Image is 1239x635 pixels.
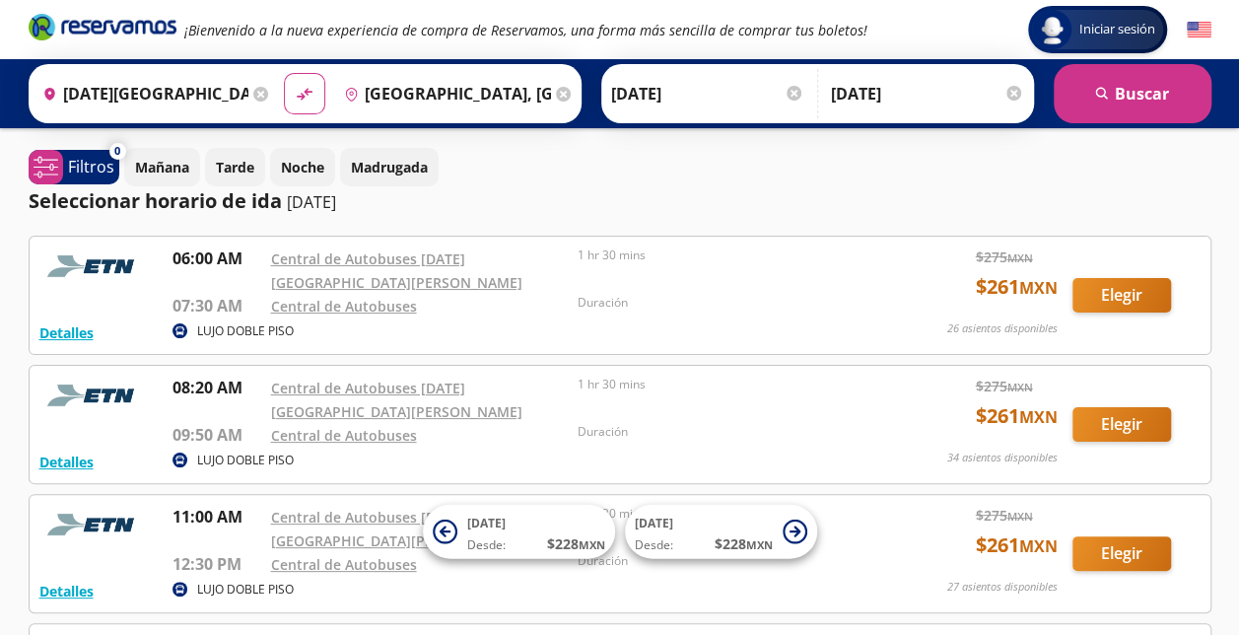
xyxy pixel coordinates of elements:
[467,536,506,554] span: Desde:
[29,186,282,216] p: Seleccionar horario de ida
[578,376,875,393] p: 1 hr 30 mins
[467,515,506,531] span: [DATE]
[336,69,551,118] input: Buscar Destino
[281,157,324,177] p: Noche
[1019,535,1058,557] small: MXN
[1007,380,1033,394] small: MXN
[715,533,773,554] span: $ 228
[29,12,176,47] a: Brand Logo
[1072,536,1171,571] button: Elegir
[39,247,148,286] img: RESERVAMOS
[39,505,148,544] img: RESERVAMOS
[547,533,605,554] span: $ 228
[172,423,261,447] p: 09:50 AM
[184,21,867,39] em: ¡Bienvenido a la nueva experiencia de compra de Reservamos, una forma más sencilla de comprar tus...
[270,148,335,186] button: Noche
[976,247,1033,267] span: $ 275
[423,505,615,559] button: [DATE]Desde:$228MXN
[831,69,1024,118] input: Opcional
[578,552,875,570] p: Duración
[611,69,804,118] input: Elegir Fecha
[1072,278,1171,313] button: Elegir
[976,272,1058,302] span: $ 261
[1072,407,1171,442] button: Elegir
[39,581,94,601] button: Detalles
[197,452,294,469] p: LUJO DOBLE PISO
[340,148,439,186] button: Madrugada
[351,157,428,177] p: Madrugada
[1071,20,1163,39] span: Iniciar sesión
[172,552,261,576] p: 12:30 PM
[271,379,522,421] a: Central de Autobuses [DATE][GEOGRAPHIC_DATA][PERSON_NAME]
[578,294,875,312] p: Duración
[271,555,417,574] a: Central de Autobuses
[976,401,1058,431] span: $ 261
[947,450,1058,466] p: 34 asientos disponibles
[172,294,261,317] p: 07:30 AM
[172,505,261,529] p: 11:00 AM
[287,190,336,214] p: [DATE]
[197,581,294,599] p: LUJO DOBLE PISO
[976,530,1058,560] span: $ 261
[172,247,261,270] p: 06:00 AM
[29,12,176,41] i: Brand Logo
[578,247,875,264] p: 1 hr 30 mins
[197,322,294,340] p: LUJO DOBLE PISO
[271,297,417,316] a: Central de Autobuses
[976,376,1033,396] span: $ 275
[579,537,605,552] small: MXN
[976,505,1033,526] span: $ 275
[68,155,114,178] p: Filtros
[1187,18,1211,42] button: English
[1054,64,1211,123] button: Buscar
[947,579,1058,596] p: 27 asientos disponibles
[635,536,673,554] span: Desde:
[114,143,120,160] span: 0
[271,426,417,445] a: Central de Autobuses
[1019,277,1058,299] small: MXN
[1007,250,1033,265] small: MXN
[1019,406,1058,428] small: MXN
[135,157,189,177] p: Mañana
[172,376,261,399] p: 08:20 AM
[29,150,119,184] button: 0Filtros
[124,148,200,186] button: Mañana
[39,452,94,472] button: Detalles
[947,320,1058,337] p: 26 asientos disponibles
[1007,509,1033,524] small: MXN
[271,249,522,292] a: Central de Autobuses [DATE][GEOGRAPHIC_DATA][PERSON_NAME]
[578,423,875,441] p: Duración
[39,322,94,343] button: Detalles
[271,508,522,550] a: Central de Autobuses [DATE][GEOGRAPHIC_DATA][PERSON_NAME]
[205,148,265,186] button: Tarde
[625,505,817,559] button: [DATE]Desde:$228MXN
[216,157,254,177] p: Tarde
[34,69,249,118] input: Buscar Origen
[635,515,673,531] span: [DATE]
[746,537,773,552] small: MXN
[39,376,148,415] img: RESERVAMOS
